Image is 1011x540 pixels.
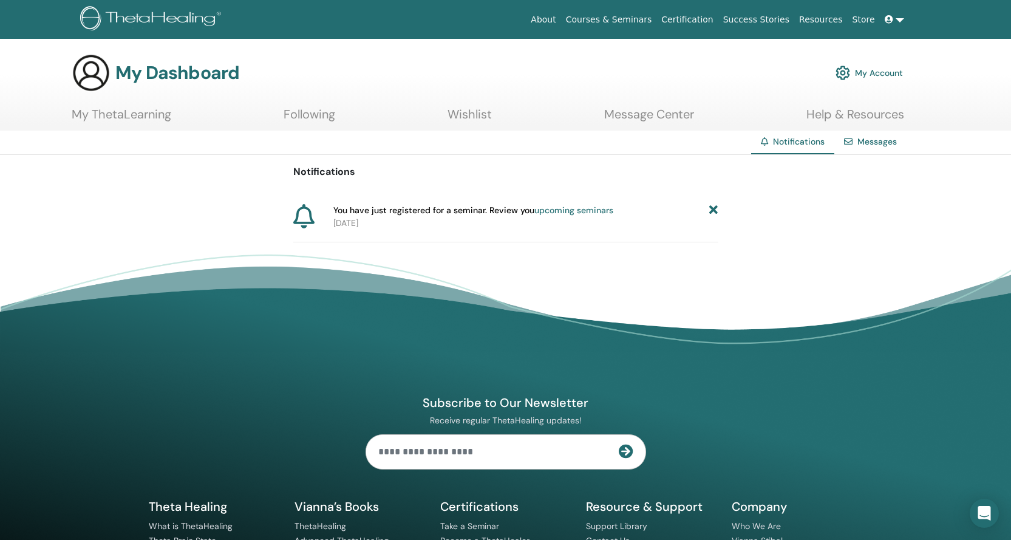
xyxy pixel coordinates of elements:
[836,63,850,83] img: cog.svg
[440,499,571,514] h5: Certifications
[656,9,718,31] a: Certification
[366,415,646,426] p: Receive regular ThetaHealing updates!
[836,60,903,86] a: My Account
[366,395,646,411] h4: Subscribe to Our Newsletter
[806,107,904,131] a: Help & Resources
[534,205,613,216] a: upcoming seminars
[440,521,499,531] a: Take a Seminar
[732,521,781,531] a: Who We Are
[848,9,880,31] a: Store
[857,136,897,147] a: Messages
[333,204,613,217] span: You have just registered for a seminar. Review you
[72,107,171,131] a: My ThetaLearning
[115,62,239,84] h3: My Dashboard
[586,499,717,514] h5: Resource & Support
[561,9,657,31] a: Courses & Seminars
[773,136,825,147] span: Notifications
[732,499,863,514] h5: Company
[604,107,694,131] a: Message Center
[294,499,426,514] h5: Vianna’s Books
[294,521,346,531] a: ThetaHealing
[333,217,718,230] p: [DATE]
[149,521,233,531] a: What is ThetaHealing
[80,6,225,33] img: logo.png
[586,521,647,531] a: Support Library
[293,165,718,179] p: Notifications
[526,9,560,31] a: About
[284,107,335,131] a: Following
[794,9,848,31] a: Resources
[448,107,492,131] a: Wishlist
[72,53,111,92] img: generic-user-icon.jpg
[718,9,794,31] a: Success Stories
[149,499,280,514] h5: Theta Healing
[970,499,999,528] div: Open Intercom Messenger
